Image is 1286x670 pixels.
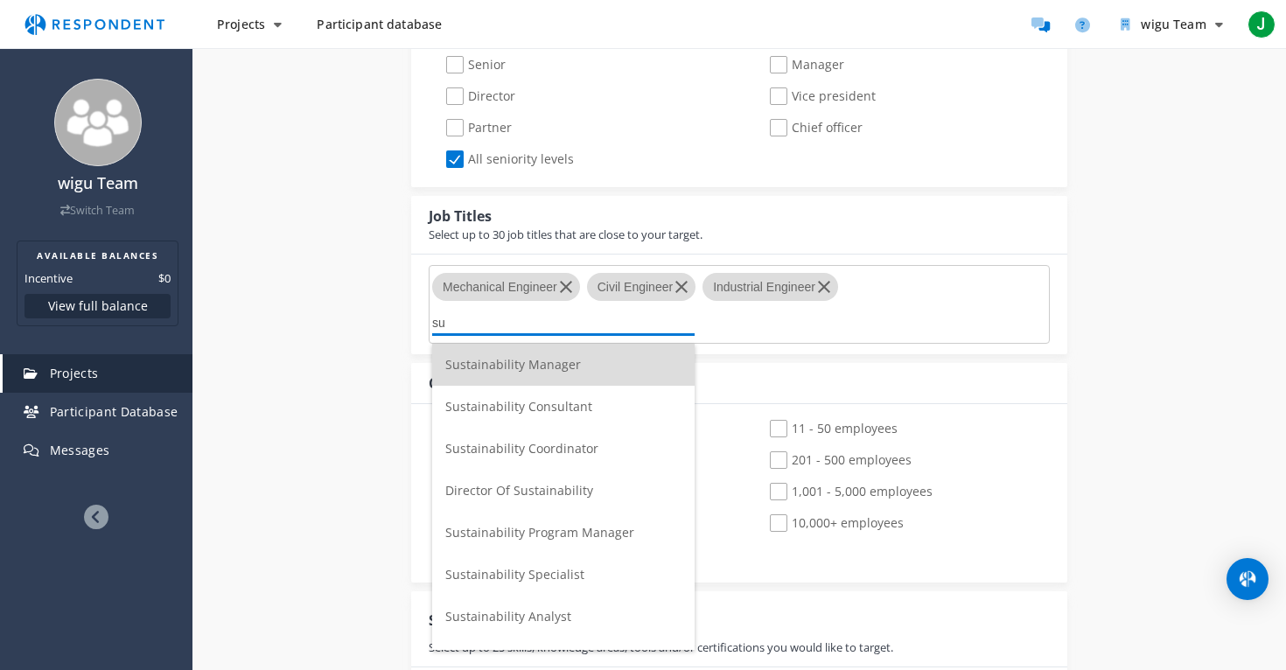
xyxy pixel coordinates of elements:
[429,227,702,243] div: Select up to 30 job titles that are close to your target.
[1248,10,1276,38] span: J
[50,403,178,420] span: Participant Database
[24,269,73,287] dt: Incentive
[432,554,695,596] li: Sustainability Specialist
[429,611,893,631] div: Skills
[446,119,512,140] span: Partner
[1107,9,1237,40] button: wigu Team
[24,294,171,318] button: View full balance
[446,56,506,77] span: Senior
[432,308,695,338] input: Select job titles
[598,280,673,294] span: Civil Engineer
[432,428,695,470] li: Sustainability Coordinator
[770,119,863,140] span: Chief officer
[770,483,933,504] span: 1,001 - 5,000 employees
[445,524,634,541] span: Sustainability Program Manager
[11,175,184,192] h4: wigu Team
[770,56,844,77] span: Manager
[429,639,893,656] div: Select up to 25 skills, knowledge areas, tools and/or certifications you would like to target.
[443,280,557,294] span: Mechanical Engineer
[158,269,171,287] dd: $0
[445,440,598,457] span: Sustainability Coordinator
[429,373,534,394] div: Company Size
[445,608,571,625] span: Sustainability Analyst
[445,566,584,583] span: Sustainability Specialist
[1141,16,1206,32] span: wigu Team
[770,420,898,441] span: 11 - 50 employees
[317,16,442,32] span: Participant database
[445,482,593,499] span: Director Of Sustainability
[1227,558,1269,600] div: Open Intercom Messenger
[17,241,178,326] section: Balance summary
[770,514,904,535] span: 10,000+ employees
[770,451,912,472] span: 201 - 500 employees
[432,596,695,638] li: Sustainability Analyst
[24,248,171,262] h2: AVAILABLE BALANCES
[432,470,695,512] li: Director Of Sustainability
[432,344,695,386] li: Sustainability Manager
[429,206,702,242] div: Job Titles
[446,87,515,108] span: Director
[1065,7,1100,42] a: Help and support
[217,16,265,32] span: Projects
[1244,9,1279,40] button: J
[203,9,296,40] button: Projects
[432,512,695,554] li: Sustainability Program Manager
[14,8,175,41] img: respondent-logo.png
[50,442,110,458] span: Messages
[770,87,876,108] span: Vice president
[446,150,574,171] span: All seniority levels
[303,9,456,40] a: Participant database
[445,356,581,373] span: Sustainability Manager
[713,280,815,294] span: Industrial Engineer
[50,365,99,381] span: Projects
[60,203,135,218] a: Switch Team
[1023,7,1058,42] a: Message participants
[432,386,695,428] li: Sustainability Consultant
[54,79,142,166] img: team_avatar_256.png
[445,398,592,415] span: Sustainability Consultant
